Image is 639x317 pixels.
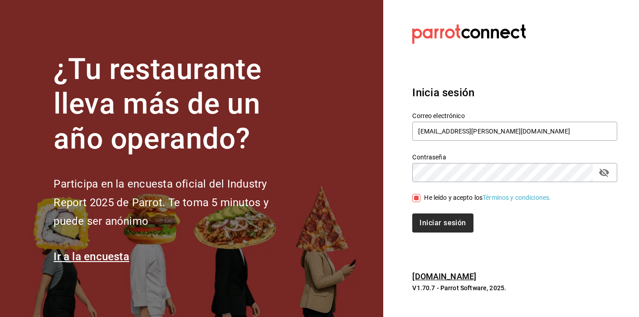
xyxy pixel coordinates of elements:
[54,250,129,263] a: Ir a la encuesta
[54,175,298,230] h2: Participa en la encuesta oficial del Industry Report 2025 de Parrot. Te toma 5 minutos y puede se...
[596,165,612,180] button: passwordField
[412,154,617,160] label: Contraseña
[412,122,617,141] input: Ingresa tu correo electrónico
[412,213,473,233] button: Iniciar sesión
[483,194,551,201] a: Términos y condiciones.
[412,283,617,292] p: V1.70.7 - Parrot Software, 2025.
[412,84,617,101] h3: Inicia sesión
[412,272,476,281] a: [DOMAIN_NAME]
[424,193,551,203] div: He leído y acepto los
[412,112,617,119] label: Correo electrónico
[54,52,298,157] h1: ¿Tu restaurante lleva más de un año operando?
